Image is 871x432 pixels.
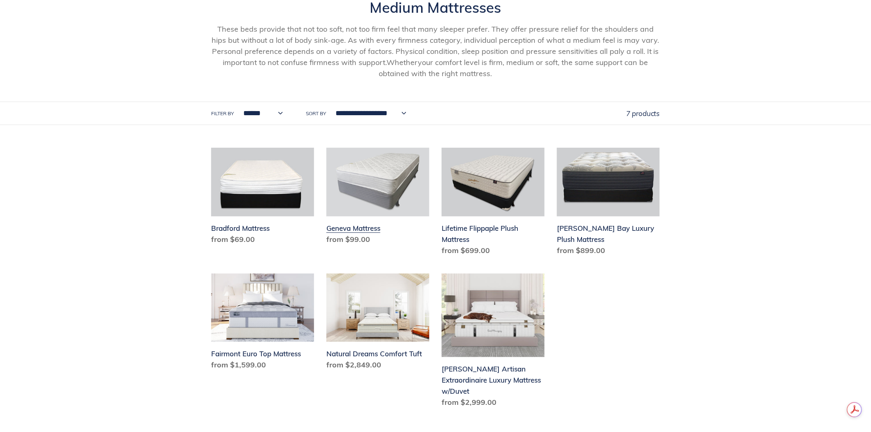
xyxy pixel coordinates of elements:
[442,148,545,259] a: Lifetime Flippaple Plush Mattress
[211,110,234,117] label: Filter by
[211,274,314,374] a: Fairmont Euro Top Mattress
[306,110,326,117] label: Sort by
[211,148,314,248] a: Bradford Mattress
[326,148,429,248] a: Geneva Mattress
[557,148,660,259] a: Chadwick Bay Luxury Plush Mattress
[626,109,660,118] span: 7 products
[387,58,418,67] span: Whether
[442,274,545,411] a: Hemingway Artisan Extraordinaire Luxury Mattress w/Duvet
[326,274,429,374] a: Natural Dreams Comfort Tuft
[211,23,660,79] p: These beds provide that not too soft, not too firm feel that many sleeper prefer. They offer pres...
